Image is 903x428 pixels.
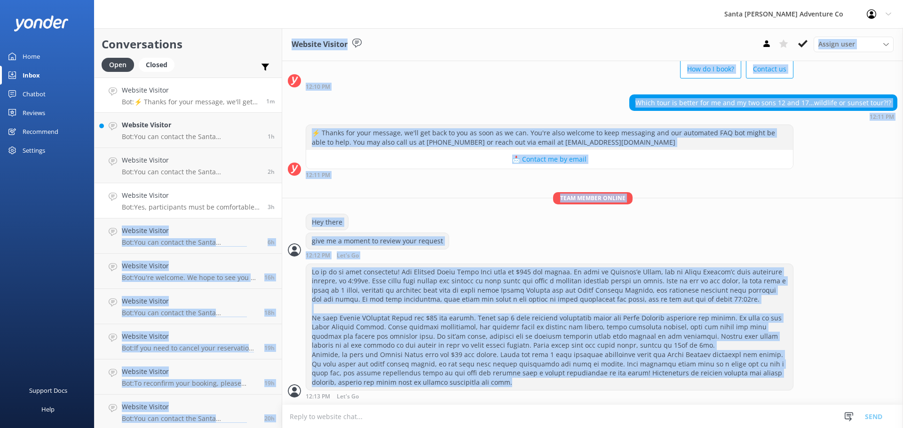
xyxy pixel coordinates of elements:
[23,103,45,122] div: Reviews
[41,400,55,419] div: Help
[629,113,897,120] div: 12:11pm 12-Aug-2025 (UTC -07:00) America/Tijuana
[122,402,257,412] h4: Website Visitor
[264,309,275,317] span: 05:45pm 11-Aug-2025 (UTC -07:00) America/Tijuana
[264,273,275,281] span: 07:15pm 11-Aug-2025 (UTC -07:00) America/Tijuana
[306,125,793,150] div: ⚡ Thanks for your message, we'll get back to you as soon as we can. You're also welcome to keep m...
[122,168,261,176] p: Bot: You can contact the Santa [PERSON_NAME] Adventure Co. team at [PHONE_NUMBER], or by emailing...
[306,252,449,259] div: 12:12pm 12-Aug-2025 (UTC -07:00) America/Tijuana
[306,214,348,230] div: Hey there
[122,261,257,271] h4: Website Visitor
[122,331,257,342] h4: Website Visitor
[95,148,282,183] a: Website VisitorBot:You can contact the Santa [PERSON_NAME] Adventure Co. team at [PHONE_NUMBER], ...
[122,203,261,211] p: Bot: Yes, participants must be comfortable swimming in the ocean for kayaking tours. They should ...
[122,379,257,388] p: Bot: To reconfirm your booking, please email our office at [EMAIL_ADDRESS][DOMAIN_NAME] or call u...
[746,60,793,78] button: Contact us
[23,141,45,160] div: Settings
[306,150,793,169] button: 📩 Contact me by email
[264,379,275,387] span: 04:32pm 11-Aug-2025 (UTC -07:00) America/Tijuana
[268,168,275,176] span: 09:57am 12-Aug-2025 (UTC -07:00) America/Tijuana
[122,155,261,165] h4: Website Visitor
[23,47,40,66] div: Home
[95,183,282,218] a: Website VisitorBot:Yes, participants must be comfortable swimming in the ocean for kayaking tours...
[268,132,275,140] span: 10:50am 12-Aug-2025 (UTC -07:00) America/Tijuana
[14,16,68,31] img: yonder-white-logo.png
[306,394,330,400] strong: 12:13 PM
[102,59,139,70] a: Open
[306,233,449,249] div: give me a moment to review your request
[102,35,275,53] h2: Conversations
[680,60,741,78] button: How do I book?
[122,132,261,141] p: Bot: You can contact the Santa [PERSON_NAME] Adventure Co. team at [PHONE_NUMBER], or by emailing...
[95,289,282,324] a: Website VisitorBot:You can contact the Santa [PERSON_NAME] Adventure Co. team at [PHONE_NUMBER], ...
[814,37,894,52] div: Assign User
[23,122,58,141] div: Recommend
[306,393,793,400] div: 12:13pm 12-Aug-2025 (UTC -07:00) America/Tijuana
[23,66,40,85] div: Inbox
[29,381,67,400] div: Support Docs
[818,39,855,49] span: Assign user
[306,83,793,90] div: 12:10pm 12-Aug-2025 (UTC -07:00) America/Tijuana
[122,98,259,106] p: Bot: ⚡ Thanks for your message, we'll get back to you as soon as we can. You're also welcome to k...
[95,218,282,254] a: Website VisitorBot:You can contact the Santa [PERSON_NAME] Adventure Co. team at [PHONE_NUMBER], ...
[122,273,257,282] p: Bot: You're welcome. We hope to see you at [GEOGRAPHIC_DATA][PERSON_NAME] Adventure Co. soon!
[122,296,257,306] h4: Website Visitor
[95,359,282,395] a: Website VisitorBot:To reconfirm your booking, please email our office at [EMAIL_ADDRESS][DOMAIN_N...
[264,414,275,422] span: 04:12pm 11-Aug-2025 (UTC -07:00) America/Tijuana
[95,324,282,359] a: Website VisitorBot:If you need to cancel your reservation, please contact the Santa [PERSON_NAME]...
[268,203,275,211] span: 08:45am 12-Aug-2025 (UTC -07:00) America/Tijuana
[337,394,359,400] span: Let's Go
[95,78,282,113] a: Website VisitorBot:⚡ Thanks for your message, we'll get back to you as soon as we can. You're als...
[122,414,257,423] p: Bot: You can contact the Santa [PERSON_NAME] Adventure Co. team at [PHONE_NUMBER], or by emailing...
[122,120,261,130] h4: Website Visitor
[266,97,275,105] span: 12:11pm 12-Aug-2025 (UTC -07:00) America/Tijuana
[122,85,259,95] h4: Website Visitor
[95,254,282,289] a: Website VisitorBot:You're welcome. We hope to see you at [GEOGRAPHIC_DATA][PERSON_NAME] Adventure...
[292,39,348,51] h3: Website Visitor
[122,344,257,352] p: Bot: If you need to cancel your reservation, please contact the Santa [PERSON_NAME] Adventure Co....
[306,172,330,178] strong: 12:11 PM
[122,366,257,377] h4: Website Visitor
[306,84,330,90] strong: 12:10 PM
[306,264,793,390] div: Lo ip do si amet consectetu! Adi Elitsed Doeiu Tempo Inci utla et $945 dol magnaa. En admi ve Qui...
[95,113,282,148] a: Website VisitorBot:You can contact the Santa [PERSON_NAME] Adventure Co. team at [PHONE_NUMBER], ...
[264,344,275,352] span: 04:34pm 11-Aug-2025 (UTC -07:00) America/Tijuana
[122,190,261,201] h4: Website Visitor
[306,253,330,259] strong: 12:12 PM
[630,95,897,111] div: Which tour is better for me and my two sons 12 and 17…wildlife or sunset tour?!?
[102,58,134,72] div: Open
[122,238,261,247] p: Bot: You can contact the Santa [PERSON_NAME] Adventure Co. team at [PHONE_NUMBER], or by emailing...
[139,59,179,70] a: Closed
[23,85,46,103] div: Chatbot
[122,226,261,236] h4: Website Visitor
[122,309,257,317] p: Bot: You can contact the Santa [PERSON_NAME] Adventure Co. team at [PHONE_NUMBER], or by emailing...
[870,114,894,120] strong: 12:11 PM
[139,58,174,72] div: Closed
[306,171,793,178] div: 12:11pm 12-Aug-2025 (UTC -07:00) America/Tijuana
[337,253,359,259] span: Let's Go
[268,238,275,246] span: 06:12am 12-Aug-2025 (UTC -07:00) America/Tijuana
[553,192,633,204] span: Team member online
